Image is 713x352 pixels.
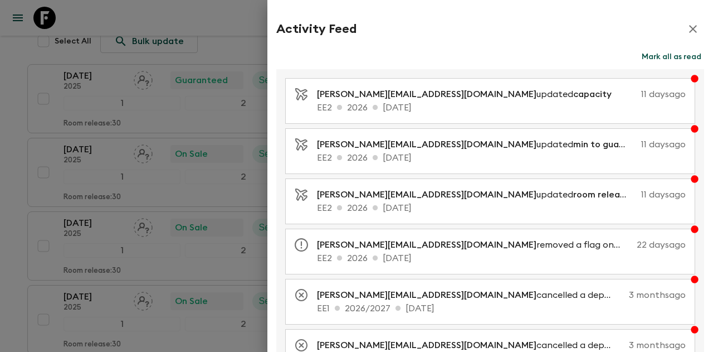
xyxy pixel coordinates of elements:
[317,238,632,252] p: removed a flag on
[641,138,686,151] p: 11 days ago
[573,140,648,149] span: min to guarantee
[317,201,686,215] p: EE2 2026 [DATE]
[317,90,536,99] span: [PERSON_NAME][EMAIL_ADDRESS][DOMAIN_NAME]
[317,151,686,165] p: EE2 2026 [DATE]
[317,341,536,350] span: [PERSON_NAME][EMAIL_ADDRESS][DOMAIN_NAME]
[317,140,536,149] span: [PERSON_NAME][EMAIL_ADDRESS][DOMAIN_NAME]
[317,291,536,300] span: [PERSON_NAME][EMAIL_ADDRESS][DOMAIN_NAME]
[573,90,612,99] span: capacity
[317,88,621,101] p: updated
[317,138,637,151] p: updated
[276,22,356,36] h2: Activity Feed
[317,240,536,249] span: [PERSON_NAME][EMAIL_ADDRESS][DOMAIN_NAME]
[629,288,686,302] p: 3 months ago
[625,88,686,101] p: 11 days ago
[317,288,624,302] p: cancelled a departure
[629,339,686,352] p: 3 months ago
[317,252,686,265] p: EE2 2026 [DATE]
[317,188,637,201] p: updated
[317,101,686,114] p: EE2 2026 [DATE]
[637,238,686,252] p: 22 days ago
[641,188,686,201] p: 11 days ago
[573,190,652,199] span: room release days
[317,302,686,315] p: EE1 2026/2027 [DATE]
[317,339,624,352] p: cancelled a departure
[317,190,536,199] span: [PERSON_NAME][EMAIL_ADDRESS][DOMAIN_NAME]
[639,49,704,65] button: Mark all as read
